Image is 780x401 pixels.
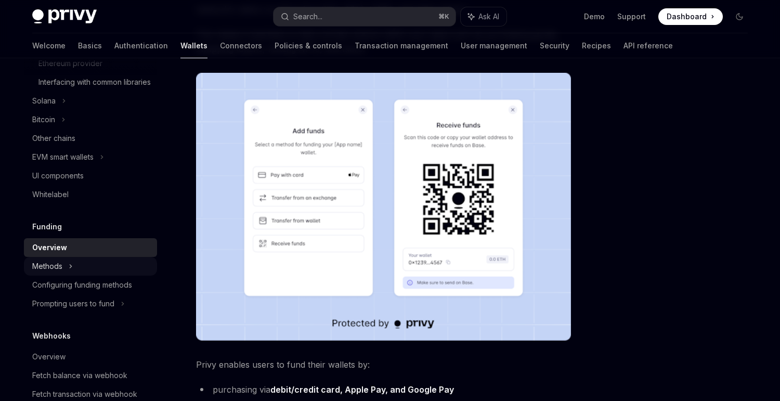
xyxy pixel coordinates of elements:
div: UI components [32,170,84,182]
div: Search... [293,10,322,23]
span: Dashboard [667,11,707,22]
div: Other chains [32,132,75,145]
a: UI components [24,166,157,185]
a: Interfacing with common libraries [24,73,157,92]
div: Methods [32,260,62,273]
a: Wallets [180,33,207,58]
a: Welcome [32,33,66,58]
div: Overview [32,351,66,363]
li: purchasing via [196,382,571,397]
div: Prompting users to fund [32,297,114,310]
a: Overview [24,347,157,366]
div: Solana [32,95,56,107]
button: Toggle dark mode [731,8,748,25]
div: EVM smart wallets [32,151,94,163]
a: Transaction management [355,33,448,58]
button: Search...⌘K [274,7,456,26]
span: ⌘ K [438,12,449,21]
a: User management [461,33,527,58]
h5: Webhooks [32,330,71,342]
div: Fetch transaction via webhook [32,388,137,400]
a: Fetch balance via webhook [24,366,157,385]
img: dark logo [32,9,97,24]
button: Ask AI [461,7,506,26]
img: images/Funding.png [196,73,571,341]
a: Basics [78,33,102,58]
div: Bitcoin [32,113,55,126]
a: Authentication [114,33,168,58]
a: Dashboard [658,8,723,25]
a: Demo [584,11,605,22]
div: Configuring funding methods [32,279,132,291]
a: Recipes [582,33,611,58]
a: Support [617,11,646,22]
div: Fetch balance via webhook [32,369,127,382]
span: Ask AI [478,11,499,22]
div: Overview [32,241,67,254]
span: Privy enables users to fund their wallets by: [196,357,571,372]
h5: Funding [32,221,62,233]
div: Interfacing with common libraries [38,76,151,88]
a: API reference [623,33,673,58]
a: debit/credit card, Apple Pay, and Google Pay [270,384,454,395]
a: Connectors [220,33,262,58]
a: Whitelabel [24,185,157,204]
div: Whitelabel [32,188,69,201]
a: Overview [24,238,157,257]
a: Policies & controls [275,33,342,58]
a: Security [540,33,569,58]
a: Other chains [24,129,157,148]
a: Configuring funding methods [24,276,157,294]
